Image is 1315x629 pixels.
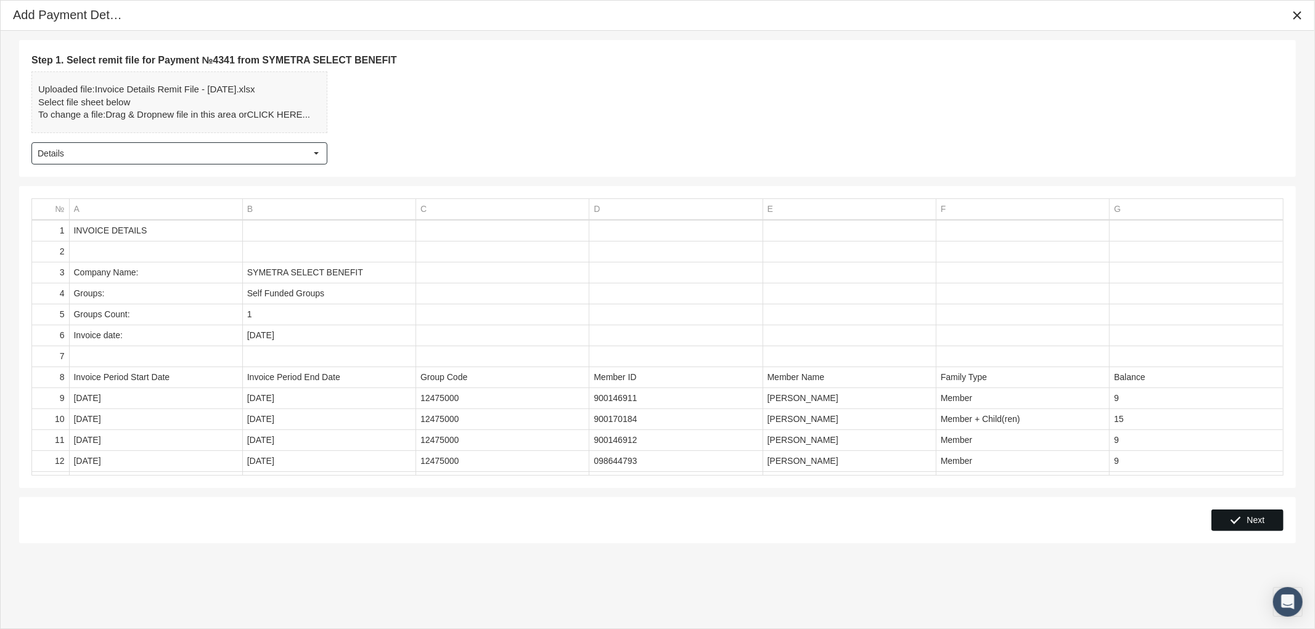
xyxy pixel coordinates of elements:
[763,388,936,409] td: [PERSON_NAME]
[416,472,589,493] td: 12475000
[1110,199,1283,220] td: Column G
[589,388,763,409] td: 900146911
[38,84,95,94] b: Uploaded file:
[242,199,416,220] td: Column B
[242,283,416,304] td: Self Funded Groups
[594,203,600,215] div: D
[105,109,157,120] b: Drag & Drop
[69,430,242,451] td: [DATE]
[247,109,303,120] b: CLICK HERE
[242,430,416,451] td: [DATE]
[242,451,416,472] td: [DATE]
[32,199,69,220] td: Column №
[936,367,1109,388] td: Family Type
[763,451,936,472] td: [PERSON_NAME]
[69,367,242,388] td: Invoice Period Start Date
[69,199,242,220] td: Column A
[1110,451,1283,472] td: 9
[936,388,1109,409] td: Member
[416,451,589,472] td: 12475000
[69,283,242,304] td: Groups:
[32,451,69,472] td: 12
[69,472,242,493] td: [DATE]
[32,325,69,346] td: 6
[936,472,1109,493] td: Member
[936,409,1109,430] td: Member + Child(ren)
[936,199,1109,220] td: Column F
[589,451,763,472] td: 098644793
[247,203,253,215] div: B
[242,388,416,409] td: [DATE]
[69,304,242,325] td: Groups Count:
[32,221,69,241] td: 1
[763,409,936,430] td: [PERSON_NAME]
[32,367,69,388] td: 8
[38,97,130,107] b: Select file sheet below
[306,143,327,164] div: Select
[32,304,69,325] td: 5
[1110,409,1283,430] td: 15
[242,367,416,388] td: Invoice Period End Date
[1114,203,1121,215] div: G
[32,430,69,451] td: 11
[589,409,763,430] td: 900170184
[1110,472,1283,493] td: 9
[416,430,589,451] td: 12475000
[1110,367,1283,388] td: Balance
[763,367,936,388] td: Member Name
[69,221,242,241] td: INVOICE DETAILS
[763,430,936,451] td: [PERSON_NAME]
[936,451,1109,472] td: Member
[1110,388,1283,409] td: 9
[1211,509,1284,531] div: Next
[32,346,69,367] td: 7
[32,409,69,430] td: 10
[1273,587,1303,617] div: Open Intercom Messenger
[416,409,589,430] td: 12475000
[589,430,763,451] td: 900146912
[763,472,936,493] td: [PERSON_NAME]
[55,203,64,215] div: №
[936,430,1109,451] td: Member
[32,472,69,493] td: 13
[32,241,69,262] td: 2
[69,388,242,409] td: [DATE]
[1247,515,1265,525] span: Next
[768,203,773,215] div: E
[32,262,69,283] td: 3
[32,283,69,304] td: 4
[242,409,416,430] td: [DATE]
[420,203,427,215] div: C
[69,262,242,283] td: Company Name:
[38,83,310,95] div: Invoice Details Remit File - [DATE].xlsx
[31,198,1284,476] div: Data grid
[242,325,416,346] td: [DATE]
[1286,4,1308,26] div: Close
[69,409,242,430] td: [DATE]
[38,108,310,121] div: To change a file: new file in this area or ...
[32,388,69,409] td: 9
[416,388,589,409] td: 12475000
[416,199,589,220] td: Column C
[941,203,946,215] div: F
[242,304,416,325] td: 1
[69,325,242,346] td: Invoice date:
[13,7,126,23] div: Add Payment Details
[589,199,763,220] td: Column D
[74,203,80,215] div: A
[763,199,936,220] td: Column E
[589,472,763,493] td: 086932004
[1110,430,1283,451] td: 9
[416,367,589,388] td: Group Code
[69,451,242,472] td: [DATE]
[589,367,763,388] td: Member ID
[242,472,416,493] td: [DATE]
[242,262,416,283] td: SYMETRA SELECT BENEFIT
[31,52,397,68] span: Step 1. Select remit file for Payment №4341 from SYMETRA SELECT BENEFIT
